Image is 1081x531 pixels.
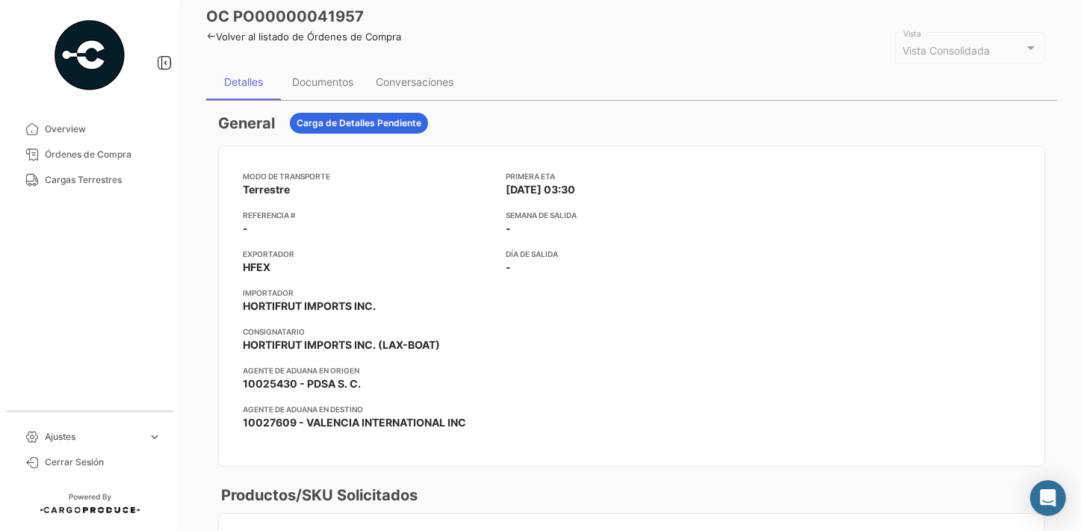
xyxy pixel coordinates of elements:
div: Detalles [224,75,263,88]
span: Cargas Terrestres [45,173,161,187]
span: HORTIFRUT IMPORTS INC. [243,299,376,314]
div: Documentos [292,75,353,88]
span: [DATE] 03:30 [506,182,575,197]
app-card-info-title: Día de Salida [506,248,757,260]
div: Conversaciones [376,75,453,88]
h3: Productos/SKU Solicitados [218,485,418,506]
span: Terrestre [243,182,290,197]
app-card-info-title: Agente de Aduana en Origen [243,364,494,376]
span: Ajustes [45,430,142,444]
app-card-info-title: Agente de Aduana en Destino [243,403,494,415]
span: HFEX [243,260,270,275]
a: Cargas Terrestres [12,167,167,193]
span: - [243,221,248,236]
a: Órdenes de Compra [12,142,167,167]
app-card-info-title: Modo de Transporte [243,170,494,182]
span: 10027609 - VALENCIA INTERNATIONAL INC [243,415,466,430]
span: Cerrar Sesión [45,456,161,469]
div: Abrir Intercom Messenger [1030,480,1066,516]
app-card-info-title: Referencia # [243,209,494,221]
a: Overview [12,117,167,142]
span: HORTIFRUT IMPORTS INC. (LAX-BOAT) [243,338,440,353]
app-card-info-title: Semana de Salida [506,209,757,221]
span: Overview [45,122,161,136]
span: expand_more [148,430,161,444]
h3: General [218,113,275,134]
app-card-info-title: Primera ETA [506,170,757,182]
mat-select-trigger: Vista Consolidada [903,44,991,57]
span: 10025430 - PDSA S. C. [243,376,361,391]
span: - [506,221,511,236]
span: - [506,260,511,275]
img: powered-by.png [52,18,127,93]
app-card-info-title: Consignatario [243,326,494,338]
h3: OC PO00000041957 [206,6,364,27]
span: Carga de Detalles Pendiente [297,117,421,130]
a: Volver al listado de Órdenes de Compra [206,31,401,43]
app-card-info-title: Exportador [243,248,494,260]
span: Órdenes de Compra [45,148,161,161]
app-card-info-title: Importador [243,287,494,299]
